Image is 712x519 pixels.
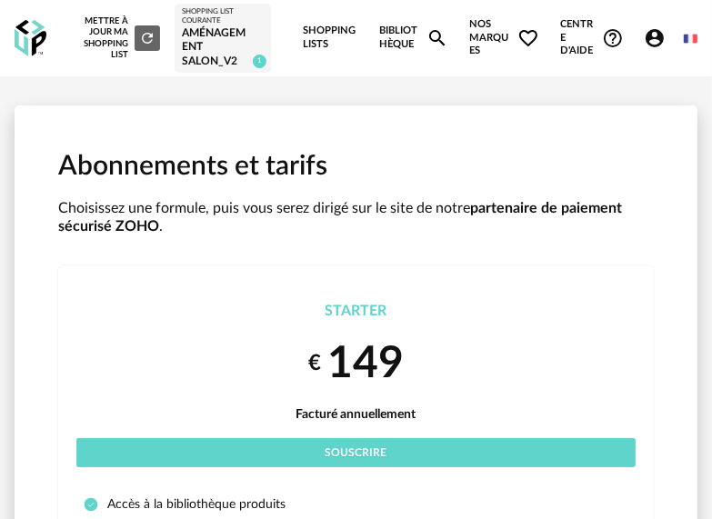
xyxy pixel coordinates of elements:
[139,33,155,42] span: Refresh icon
[517,27,539,49] span: Heart Outline icon
[644,27,674,49] span: Account Circle icon
[182,26,264,69] div: Aménagement salon_V2
[308,350,321,378] small: €
[684,32,697,45] img: fr
[182,7,264,26] div: Shopping List courante
[67,15,160,61] div: Mettre à jour ma Shopping List
[76,438,636,467] button: Souscrire
[253,55,266,68] span: 1
[76,302,636,321] div: Starter
[58,199,654,237] p: Choisissez une formule, puis vous serez dirigé sur le site de notre .
[426,27,448,49] span: Magnify icon
[327,342,404,385] span: 149
[84,496,628,513] li: Accès à la bibliothèque produits
[326,447,387,458] span: Souscrire
[602,27,624,49] span: Help Circle Outline icon
[58,149,654,185] h1: Abonnements et tarifs
[644,27,666,49] span: Account Circle icon
[15,20,46,57] img: OXP
[182,7,264,69] a: Shopping List courante Aménagement salon_V2 1
[560,18,624,58] span: Centre d'aideHelp Circle Outline icon
[296,408,416,421] span: Facturé annuellement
